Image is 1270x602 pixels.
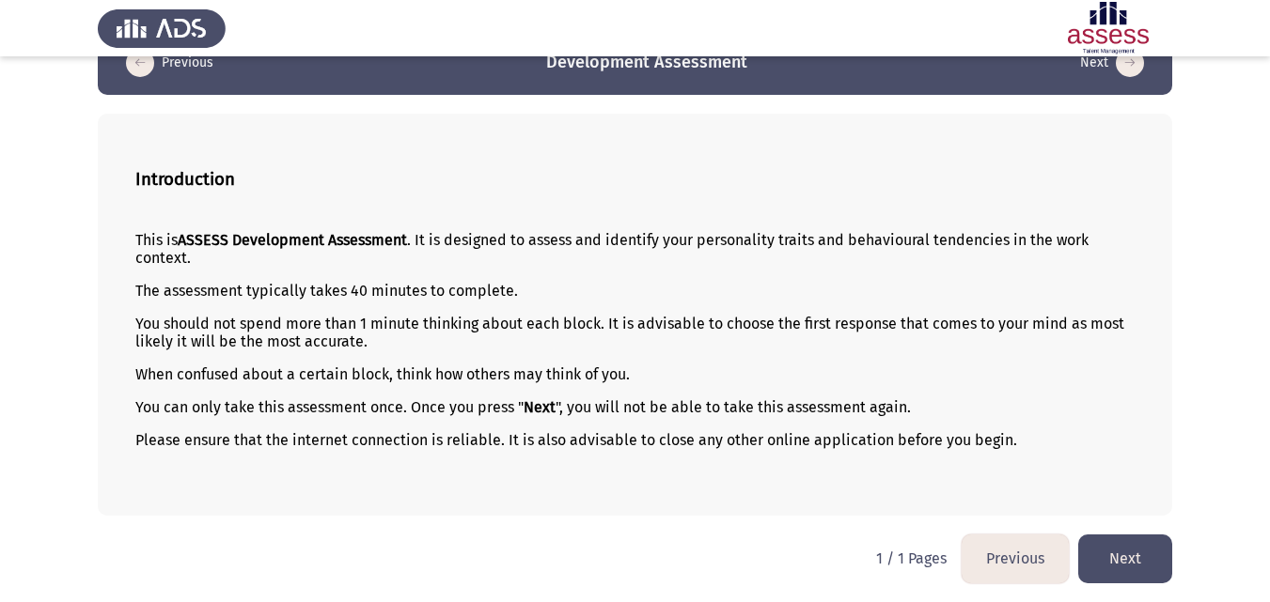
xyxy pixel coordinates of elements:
p: You should not spend more than 1 minute thinking about each block. It is advisable to choose the ... [135,315,1135,350]
p: This is . It is designed to assess and identify your personality traits and behavioural tendencie... [135,231,1135,267]
b: Introduction [135,169,235,190]
h3: Development Assessment [546,51,747,74]
b: Next [524,398,556,416]
p: Please ensure that the internet connection is reliable. It is also advisable to close any other o... [135,431,1135,449]
p: The assessment typically takes 40 minutes to complete. [135,282,1135,300]
button: load previous page [962,534,1069,582]
p: You can only take this assessment once. Once you press " ", you will not be able to take this ass... [135,398,1135,416]
p: When confused about a certain block, think how others may think of you. [135,365,1135,383]
img: Assess Talent Management logo [98,2,226,54]
button: load next page [1074,48,1150,78]
p: 1 / 1 Pages [876,549,947,567]
button: load previous page [120,48,219,78]
img: Assessment logo of Development Assessment R1 (EN/AR) [1044,2,1172,54]
b: ASSESS Development Assessment [178,231,407,249]
button: load next page [1078,534,1172,582]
